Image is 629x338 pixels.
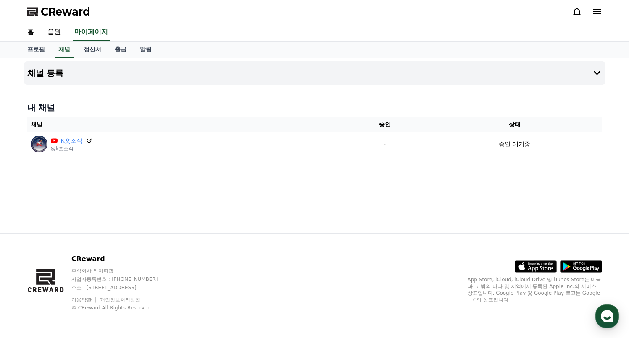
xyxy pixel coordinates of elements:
a: 이용약관 [71,297,98,303]
a: K숏소식 [61,136,82,145]
a: 출금 [108,42,133,58]
p: App Store, iCloud, iCloud Drive 및 iTunes Store는 미국과 그 밖의 나라 및 지역에서 등록된 Apple Inc.의 서비스 상표입니다. Goo... [468,276,602,303]
a: 알림 [133,42,158,58]
a: CReward [27,5,90,18]
a: 프로필 [21,42,52,58]
p: 사업자등록번호 : [PHONE_NUMBER] [71,276,174,283]
button: 채널 등록 [24,61,605,85]
a: 정산서 [77,42,108,58]
span: CReward [41,5,90,18]
h4: 채널 등록 [27,68,64,78]
p: 승인 대기중 [499,140,530,149]
img: K숏소식 [31,136,47,152]
th: 상태 [427,117,602,132]
p: - [346,140,424,149]
a: 마이페이지 [73,24,110,41]
p: @k숏소식 [51,145,92,152]
p: © CReward All Rights Reserved. [71,304,174,311]
a: 음원 [41,24,68,41]
a: 홈 [21,24,41,41]
p: 주소 : [STREET_ADDRESS] [71,284,174,291]
p: 주식회사 와이피랩 [71,267,174,274]
th: 채널 [27,117,342,132]
h4: 내 채널 [27,102,602,113]
a: 채널 [55,42,74,58]
th: 승인 [342,117,427,132]
p: CReward [71,254,174,264]
a: 개인정보처리방침 [100,297,140,303]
